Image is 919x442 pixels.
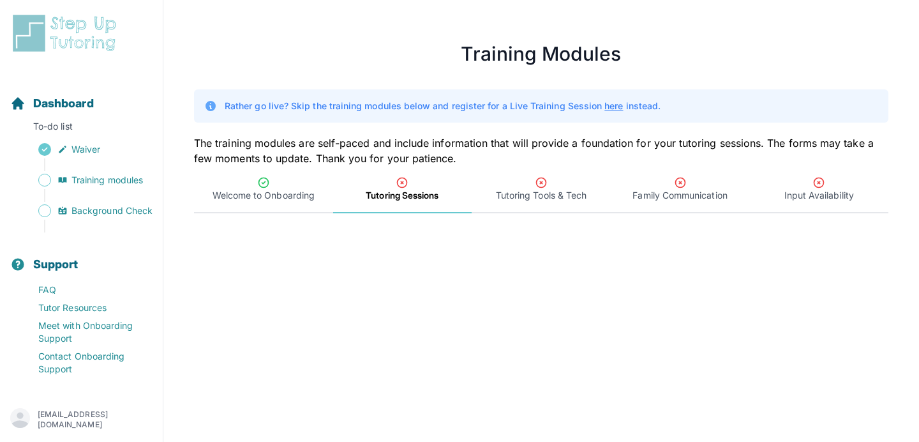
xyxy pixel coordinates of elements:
[10,141,163,158] a: Waiver
[579,100,597,111] a: here
[5,235,158,278] button: Support
[38,409,153,429] p: [EMAIL_ADDRESS][DOMAIN_NAME]
[497,189,585,202] span: Tutoring Tools & Tech
[5,74,158,118] button: Dashboard
[10,171,163,189] a: Training modules
[10,281,163,299] a: FAQ
[10,13,124,54] img: logo
[10,202,163,220] a: Background Check
[366,189,438,202] span: Tutoring Sessions
[5,120,158,138] p: To-do list
[71,143,98,156] span: Waiver
[194,135,888,166] p: The training modules are self-paced and include information that will provide a foundation for yo...
[71,174,141,187] span: Training modules
[194,46,888,61] h1: Training Modules
[10,317,163,347] a: Meet with Onboarding Support
[214,189,312,202] span: Welcome to Onboarding
[10,299,163,317] a: Tutor Resources
[33,95,94,112] span: Dashboard
[10,347,163,365] a: Contact Onboarding Support
[33,255,78,273] span: Support
[10,95,94,112] a: Dashboard
[71,204,148,217] span: Background Check
[788,189,851,202] span: Input Availability
[194,166,888,213] nav: Tabs
[634,189,726,202] span: Family Communication
[225,100,632,112] p: Rather go live? Skip the training modules below and register for a Live Training Session instead.
[10,408,153,431] button: [EMAIL_ADDRESS][DOMAIN_NAME]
